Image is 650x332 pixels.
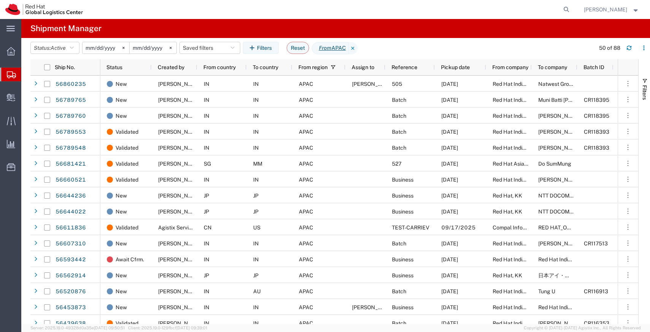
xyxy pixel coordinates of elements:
[299,240,313,247] span: APAC
[642,85,648,100] span: Filters
[204,97,209,103] span: IN
[253,240,259,247] span: IN
[493,304,563,310] span: Red Hat India Private Limited
[116,251,144,267] span: Await Cfrm.
[492,64,528,70] span: From company
[599,44,620,52] div: 50 of 88
[253,320,259,326] span: IN
[538,177,582,183] span: Priyansh Magotra
[441,113,458,119] span: 09/11/2025
[493,240,563,247] span: Red Hat India Private Limited
[106,64,122,70] span: Status
[538,161,571,167] span: Do SumMung
[116,76,127,92] span: New
[584,288,608,294] span: CR116913
[158,97,201,103] span: Nilesh Shinde
[158,320,201,326] span: Nilesh Shinde
[538,145,582,151] span: Nagaraj Tarimane
[493,224,587,231] span: Compal Information Technology kunsh
[584,129,609,135] span: CR118393
[179,42,240,54] button: Saved filters
[253,97,259,103] span: IN
[493,113,563,119] span: Red Hat India Private Limited
[287,42,309,54] button: Reset
[204,288,209,294] span: IN
[253,209,258,215] span: JP
[298,64,328,70] span: From region
[55,206,86,218] a: 56644022
[204,81,209,87] span: IN
[538,320,582,326] span: Kishori Patil
[55,238,86,250] a: 56607310
[55,64,75,70] span: Ship No.
[116,236,127,251] span: New
[392,193,414,199] span: Business
[392,272,414,278] span: Business
[493,177,563,183] span: Red Hat India Private Limited
[392,320,406,326] span: Batch
[116,283,127,299] span: New
[5,4,83,15] img: logo
[299,177,313,183] span: APAC
[55,222,86,234] a: 56611836
[204,161,211,167] span: SG
[299,145,313,151] span: APAC
[158,145,201,151] span: Nilesh Shinde
[583,5,640,14] button: [PERSON_NAME]
[204,304,209,310] span: IN
[55,110,86,122] a: 56789760
[392,113,406,119] span: Batch
[441,64,470,70] span: Pickup date
[30,42,79,54] button: Status:Active
[538,129,582,135] span: Parshant Sharma
[441,177,458,183] span: 09/11/2025
[441,224,476,231] span: 09/17/2025
[253,81,259,87] span: IN
[51,45,66,51] span: Active
[158,272,201,278] span: Yoshiki Usami
[299,193,313,199] span: APAC
[441,240,458,247] span: 08/26/2025
[116,92,127,108] span: New
[55,254,86,266] a: 56593442
[392,224,429,231] span: TEST-CARRIEV
[55,270,86,282] a: 56562914
[441,145,458,151] span: 09/11/2025
[253,64,278,70] span: To country
[584,113,609,119] span: CR118395
[158,177,201,183] span: Nilesh Shinde
[55,318,86,330] a: 56439638
[204,209,209,215] span: JP
[392,161,401,167] span: 527
[55,174,86,186] a: 56660521
[584,240,608,247] span: CR117513
[441,209,458,215] span: 08/28/2025
[116,108,127,124] span: New
[253,161,262,167] span: MM
[299,224,313,231] span: APAC
[441,161,458,167] span: 09/18/2025
[538,113,582,119] span: Devinder Kumar
[55,190,86,202] a: 56644236
[253,224,260,231] span: US
[584,5,627,14] span: Nilesh Shinde
[116,299,127,315] span: New
[55,302,86,314] a: 56453873
[299,209,313,215] span: APAC
[538,81,575,87] span: Natwest Group
[493,272,522,278] span: Red Hat, KK
[158,209,201,215] span: Megumi Takayama
[299,320,313,326] span: APAC
[116,140,138,156] span: Validated
[583,64,604,70] span: Batch ID
[441,320,458,326] span: 09/05/2025
[392,256,414,262] span: Business
[253,272,258,278] span: JP
[493,145,563,151] span: Red Hat India Private Limited
[116,204,127,220] span: New
[30,326,125,330] span: Server: 2025.19.0-49328d0a35e
[538,193,615,199] span: NTT DOCOMO SOLUTIONS, Inc.
[538,64,567,70] span: To company
[392,145,406,151] span: Batch
[538,97,607,103] span: Muni Batti Babu Doddi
